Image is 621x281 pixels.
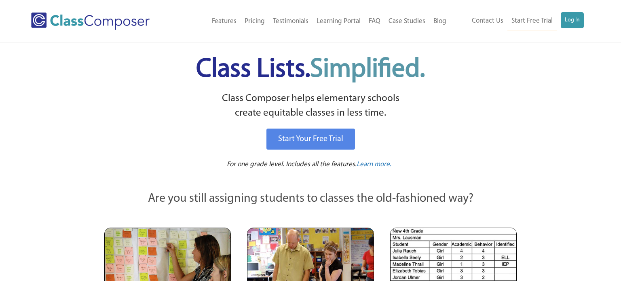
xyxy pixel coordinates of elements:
a: FAQ [365,13,384,30]
nav: Header Menu [450,12,584,30]
a: Start Free Trial [507,12,557,30]
span: Class Lists. [196,57,425,83]
a: Case Studies [384,13,429,30]
a: Learning Portal [313,13,365,30]
p: Class Composer helps elementary schools create equitable classes in less time. [103,91,518,121]
span: Learn more. [357,161,391,168]
p: Are you still assigning students to classes the old-fashioned way? [104,190,517,208]
a: Log In [561,12,584,28]
span: For one grade level. Includes all the features. [227,161,357,168]
a: Testimonials [269,13,313,30]
a: Start Your Free Trial [266,129,355,150]
nav: Header Menu [177,13,450,30]
span: Start Your Free Trial [278,135,343,143]
a: Pricing [241,13,269,30]
a: Learn more. [357,160,391,170]
img: Class Composer [31,13,150,30]
a: Blog [429,13,450,30]
span: Simplified. [310,57,425,83]
a: Contact Us [468,12,507,30]
a: Features [208,13,241,30]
